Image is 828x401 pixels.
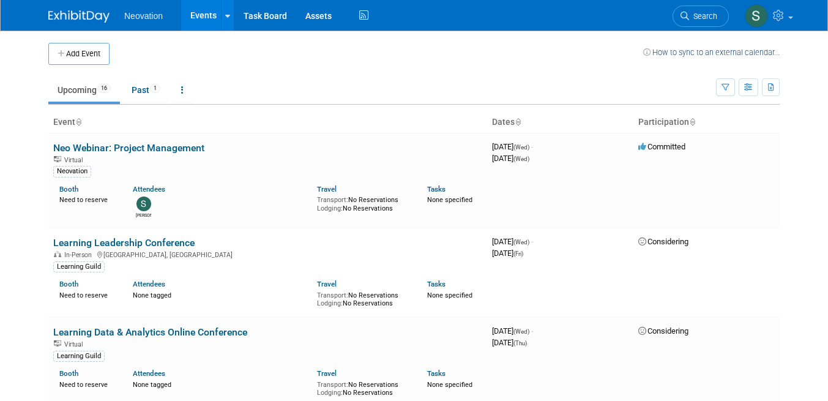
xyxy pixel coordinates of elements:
[492,338,527,347] span: [DATE]
[150,84,160,93] span: 1
[427,280,446,288] a: Tasks
[317,378,409,397] div: No Reservations No Reservations
[643,48,780,57] a: How to sync to an external calendar...
[136,211,151,219] div: Susan Hurrell
[48,112,487,133] th: Event
[317,299,343,307] span: Lodging:
[133,289,307,300] div: None tagged
[513,156,529,162] span: (Wed)
[492,249,523,258] span: [DATE]
[513,144,529,151] span: (Wed)
[59,378,114,389] div: Need to reserve
[633,112,780,133] th: Participation
[64,156,86,164] span: Virtual
[513,340,527,347] span: (Thu)
[53,351,105,362] div: Learning Guild
[54,340,61,347] img: Virtual Event
[745,4,768,28] img: Susan Hurrell
[427,381,472,389] span: None specified
[317,196,348,204] span: Transport:
[689,117,695,127] a: Sort by Participation Type
[59,280,78,288] a: Booth
[53,237,195,249] a: Learning Leadership Conference
[59,185,78,193] a: Booth
[64,340,86,348] span: Virtual
[64,251,95,259] span: In-Person
[492,154,529,163] span: [DATE]
[531,326,533,335] span: -
[53,142,204,154] a: Neo Webinar: Project Management
[317,389,343,397] span: Lodging:
[133,185,165,193] a: Attendees
[317,204,343,212] span: Lodging:
[513,328,529,335] span: (Wed)
[317,291,348,299] span: Transport:
[59,369,78,378] a: Booth
[531,142,533,151] span: -
[48,10,110,23] img: ExhibitDay
[48,78,120,102] a: Upcoming16
[317,185,337,193] a: Travel
[53,249,482,259] div: [GEOGRAPHIC_DATA], [GEOGRAPHIC_DATA]
[492,326,533,335] span: [DATE]
[75,117,81,127] a: Sort by Event Name
[638,237,688,246] span: Considering
[513,239,529,245] span: (Wed)
[136,197,151,211] img: Susan Hurrell
[513,250,523,257] span: (Fri)
[638,142,685,151] span: Committed
[487,112,633,133] th: Dates
[531,237,533,246] span: -
[48,43,110,65] button: Add Event
[427,196,472,204] span: None specified
[515,117,521,127] a: Sort by Start Date
[59,289,114,300] div: Need to reserve
[317,193,409,212] div: No Reservations No Reservations
[124,11,163,21] span: Neovation
[427,291,472,299] span: None specified
[638,326,688,335] span: Considering
[317,381,348,389] span: Transport:
[317,369,337,378] a: Travel
[492,142,533,151] span: [DATE]
[689,12,717,21] span: Search
[53,166,91,177] div: Neovation
[133,369,165,378] a: Attendees
[317,289,409,308] div: No Reservations No Reservations
[427,369,446,378] a: Tasks
[97,84,111,93] span: 16
[53,261,105,272] div: Learning Guild
[59,193,114,204] div: Need to reserve
[133,378,307,389] div: None tagged
[53,326,247,338] a: Learning Data & Analytics Online Conference
[54,251,61,257] img: In-Person Event
[54,156,61,162] img: Virtual Event
[673,6,729,27] a: Search
[492,237,533,246] span: [DATE]
[133,280,165,288] a: Attendees
[427,185,446,193] a: Tasks
[122,78,170,102] a: Past1
[317,280,337,288] a: Travel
